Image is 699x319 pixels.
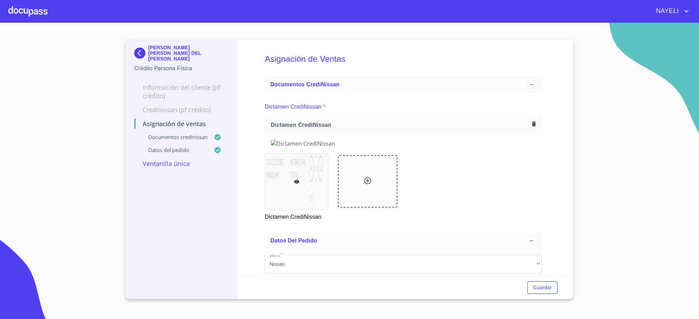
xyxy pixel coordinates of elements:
[265,103,322,111] p: Dictamen CrediNissan
[527,281,557,294] button: Guardar
[134,106,228,114] p: Credinissan (PF crédito)
[271,140,536,147] img: Dictamen CrediNissan
[265,76,542,93] div: Documentos CrediNissan
[265,45,542,73] h5: Asignación de Ventas
[134,146,214,153] p: Datos del pedido
[265,255,542,274] div: Nissan
[265,210,328,221] p: Dictamen CrediNissan
[134,83,228,100] p: Información del cliente (PF crédito)
[134,64,228,73] p: Crédito Persona Física
[134,119,228,128] p: Asignación de Ventas
[134,159,228,168] p: Ventanilla única
[271,121,529,129] span: Dictamen CrediNissan
[134,133,214,140] p: Documentos CrediNissan
[134,48,148,59] img: Docupass spot blue
[651,6,691,17] button: account of current user
[271,81,340,87] span: Documentos CrediNissan
[271,238,317,244] span: Datos del pedido
[265,232,542,249] div: Datos del pedido
[134,45,228,64] div: [PERSON_NAME] [PERSON_NAME] DEL [PERSON_NAME]
[533,283,552,292] span: Guardar
[148,45,228,61] p: [PERSON_NAME] [PERSON_NAME] DEL [PERSON_NAME]
[651,6,682,17] span: NAYELI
